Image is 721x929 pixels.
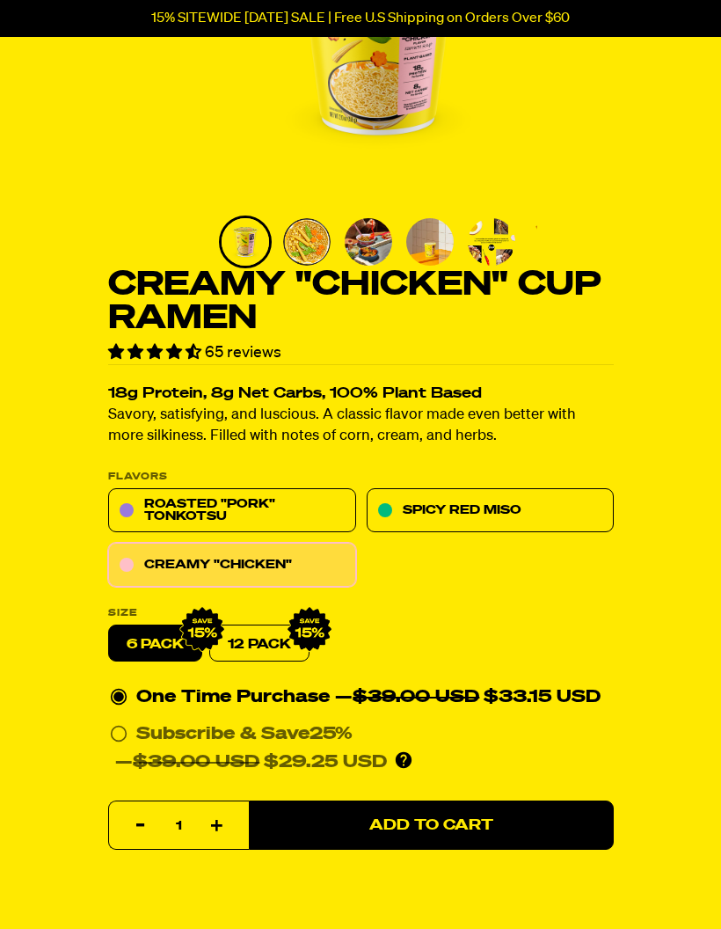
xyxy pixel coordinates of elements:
img: IMG_9632.png [179,607,225,653]
del: $39.00 USD [353,689,479,706]
a: Roasted "Pork" Tonkotsu [108,489,356,533]
a: Creamy "Chicken" [108,544,356,588]
input: quantity [120,802,238,852]
li: Go to slide 6 [527,216,579,268]
div: One Time Purchase [110,684,612,712]
del: $39.00 USD [133,754,259,772]
img: Creamy "Chicken" Cup Ramen [283,218,331,266]
button: Add to Cart [249,801,614,851]
img: Creamy "Chicken" Cup Ramen [529,218,577,266]
img: Creamy "Chicken" Cup Ramen [468,218,515,266]
img: IMG_9632.png [287,607,332,653]
img: Creamy "Chicken" Cup Ramen [406,218,454,266]
h2: 18g Protein, 8g Net Carbs, 100% Plant Based [108,387,614,402]
span: 65 reviews [205,345,281,361]
h1: Creamy "Chicken" Cup Ramen [108,268,614,335]
li: Go to slide 4 [404,216,456,268]
div: PDP main carousel thumbnails [219,216,537,268]
img: Creamy "Chicken" Cup Ramen [222,218,269,266]
div: — $33.15 USD [335,684,601,712]
a: 12 Pack [209,625,310,662]
span: 25% [310,726,353,743]
p: 15% SITEWIDE [DATE] SALE | Free U.S Shipping on Orders Over $60 [151,11,570,26]
div: — $29.25 USD [115,749,387,777]
label: 6 pack [108,625,202,662]
p: Savory, satisfying, and luscious. A classic flavor made even better with more silkiness. Filled w... [108,406,614,448]
label: Size [108,609,614,618]
span: 4.71 stars [108,345,205,361]
p: Flavors [108,472,614,482]
a: Spicy Red Miso [366,489,614,533]
div: Subscribe & Save [136,721,353,749]
li: Go to slide 5 [465,216,518,268]
li: Go to slide 1 [219,216,272,268]
img: Creamy "Chicken" Cup Ramen [345,218,392,266]
li: Go to slide 3 [342,216,395,268]
li: Go to slide 2 [280,216,333,268]
span: Add to Cart [369,818,493,833]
